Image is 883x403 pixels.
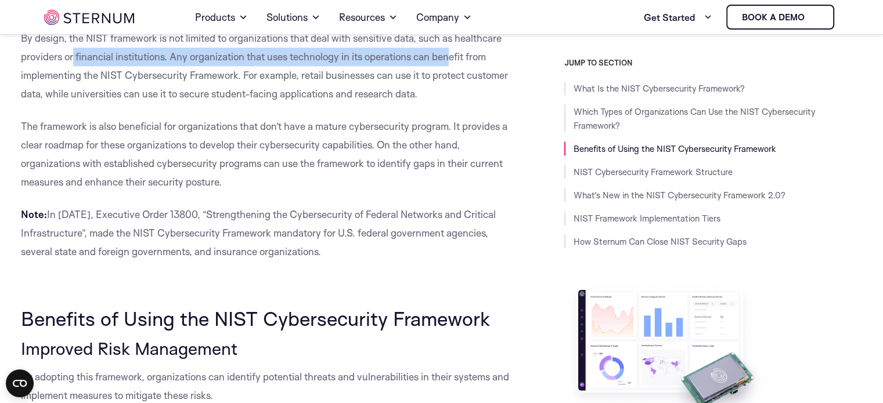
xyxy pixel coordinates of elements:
[574,166,733,177] a: NIST Cybersecurity Framework Structure
[6,369,34,397] button: Open CMP widget
[44,10,134,25] img: sternum iot
[726,5,834,30] a: Book a demo
[574,190,785,201] a: What's New in the NIST Cybersecurity Framework 2.0?
[574,236,747,247] a: How Sternum Can Close NIST Security Gaps
[21,120,507,188] span: The framework is also beneficial for organizations that don’t have a mature cybersecurity program...
[21,306,491,331] span: Benefits of Using the NIST Cybersecurity Framework
[21,208,47,220] b: Note:
[195,1,248,34] a: Products
[21,208,496,257] span: In [DATE], Executive Order 13800, “Strengthening the Cybersecurity of Federal Networks and Critic...
[574,106,815,131] a: Which Types of Organizations Can Use the NIST Cybersecurity Framework?
[574,213,720,224] a: NIST Framework Implementation Tiers
[574,83,745,94] a: What Is the NIST Cybersecurity Framework?
[564,58,863,67] h3: JUMP TO SECTION
[809,13,819,22] img: sternum iot
[416,1,472,34] a: Company
[644,6,712,29] a: Get Started
[339,1,398,34] a: Resources
[574,143,776,154] a: Benefits of Using the NIST Cybersecurity Framework
[266,1,320,34] a: Solutions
